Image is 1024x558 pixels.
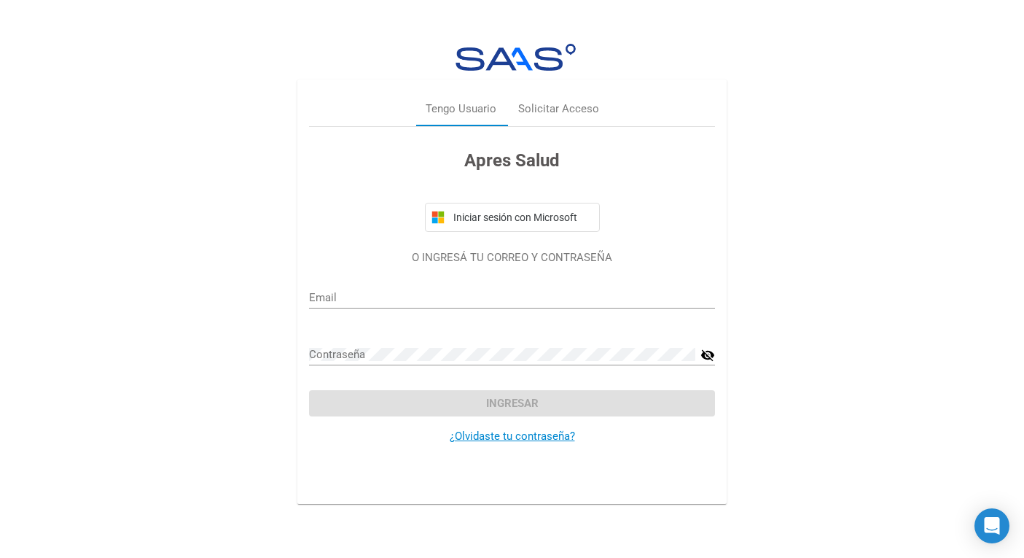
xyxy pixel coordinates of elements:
span: Iniciar sesión con Microsoft [450,212,593,223]
div: Open Intercom Messenger [974,508,1009,543]
button: Iniciar sesión con Microsoft [425,203,600,232]
div: Tengo Usuario [426,101,496,117]
div: Solicitar Acceso [518,101,599,117]
h3: Apres Salud [309,147,715,174]
p: O INGRESÁ TU CORREO Y CONTRASEÑA [309,249,715,266]
span: Ingresar [486,397,539,410]
a: ¿Olvidaste tu contraseña? [450,430,575,443]
button: Ingresar [309,390,715,416]
mat-icon: visibility_off [700,346,715,364]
